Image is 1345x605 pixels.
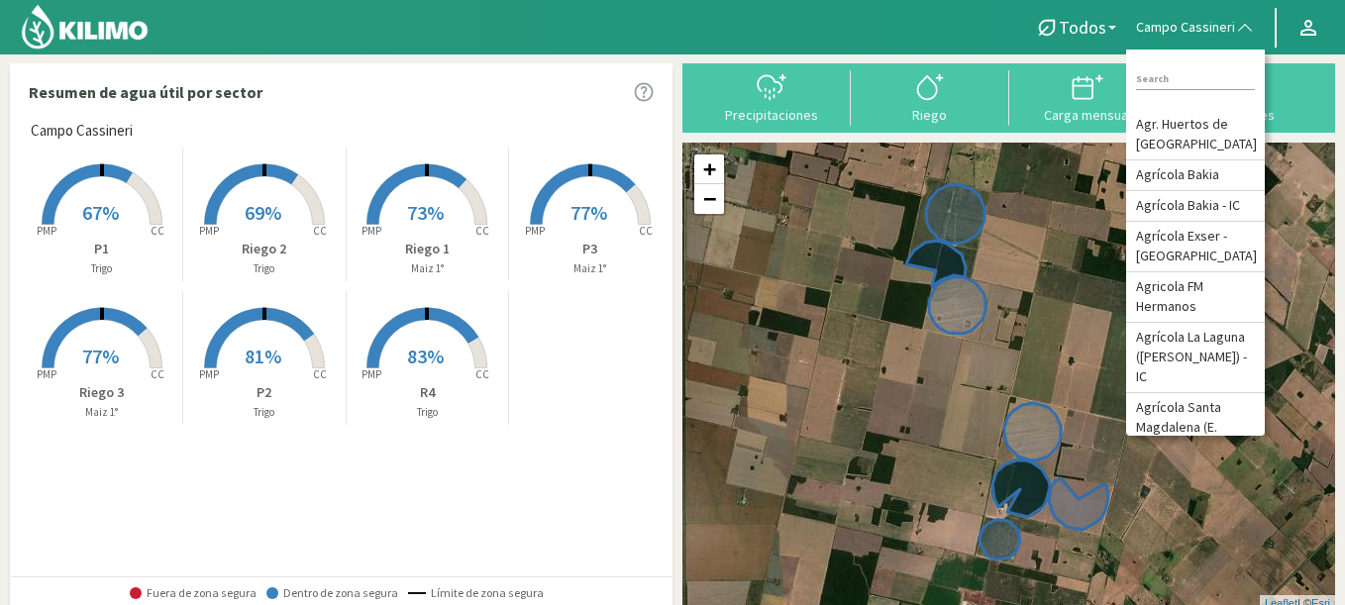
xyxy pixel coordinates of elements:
[694,184,724,214] a: Zoom out
[21,404,182,421] p: Maiz 1°
[21,260,182,277] p: Trigo
[347,382,508,403] p: R4
[347,260,508,277] p: Maiz 1°
[639,224,653,238] tspan: CC
[509,260,672,277] p: Maiz 1°
[1126,222,1265,272] li: Agrícola Exser - [GEOGRAPHIC_DATA]
[199,224,219,238] tspan: PMP
[21,382,182,403] p: Riego 3
[857,108,1003,122] div: Riego
[151,224,164,238] tspan: CC
[36,367,55,381] tspan: PMP
[407,344,444,368] span: 83%
[525,224,545,238] tspan: PMP
[475,367,489,381] tspan: CC
[1126,110,1265,160] li: Agr. Huertos de [GEOGRAPHIC_DATA]
[408,586,544,600] span: Límite de zona segura
[183,239,345,259] p: Riego 2
[347,239,508,259] p: Riego 1
[266,586,398,600] span: Dentro de zona segura
[36,224,55,238] tspan: PMP
[362,367,381,381] tspan: PMP
[151,367,164,381] tspan: CC
[183,404,345,421] p: Trigo
[1009,70,1168,123] button: Carga mensual
[1126,160,1265,191] li: Agrícola Bakia
[851,70,1009,123] button: Riego
[1136,18,1235,38] span: Campo Cassineri
[698,108,845,122] div: Precipitaciones
[347,404,508,421] p: Trigo
[183,260,345,277] p: Trigo
[407,200,444,225] span: 73%
[31,120,133,143] span: Campo Cassineri
[509,239,672,259] p: P3
[313,367,327,381] tspan: CC
[694,154,724,184] a: Zoom in
[1126,393,1265,463] li: Agrícola Santa Magdalena (E. Ovalle) - IC
[362,224,381,238] tspan: PMP
[29,80,262,104] p: Resumen de agua útil por sector
[1126,323,1265,393] li: Agrícola La Laguna ([PERSON_NAME]) - IC
[82,200,119,225] span: 67%
[1015,108,1162,122] div: Carga mensual
[130,586,257,600] span: Fuera de zona segura
[21,239,182,259] p: P1
[20,3,150,50] img: Kilimo
[692,70,851,123] button: Precipitaciones
[1126,6,1265,50] button: Campo Cassineri
[1126,272,1265,323] li: Agricola FM Hermanos
[313,224,327,238] tspan: CC
[245,200,281,225] span: 69%
[245,344,281,368] span: 81%
[183,382,345,403] p: P2
[1126,191,1265,222] li: Agrícola Bakia - IC
[475,224,489,238] tspan: CC
[1059,17,1106,38] span: Todos
[570,200,607,225] span: 77%
[199,367,219,381] tspan: PMP
[82,344,119,368] span: 77%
